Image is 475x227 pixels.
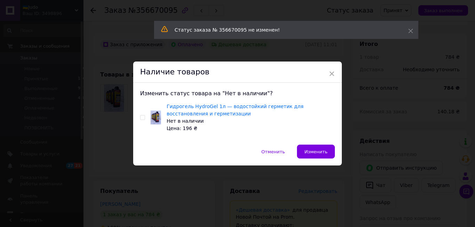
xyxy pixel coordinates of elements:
div: Цена: 196 ₴ [167,125,335,132]
span: × [329,68,335,80]
div: Изменить статус товара на "Нет в наличии"? [140,90,335,97]
button: Изменить [297,145,335,159]
span: Изменить [304,149,328,154]
button: Отменить [254,145,292,159]
div: Наличие товаров [133,62,342,83]
div: Статус заказа № 356670095 не изменен! [175,26,391,33]
a: Гидрогель HydroGel 1л — водостойкий герметик для восстановления и герметизации [167,104,304,116]
div: Нет в наличии [167,117,335,125]
span: Отменить [261,149,285,154]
